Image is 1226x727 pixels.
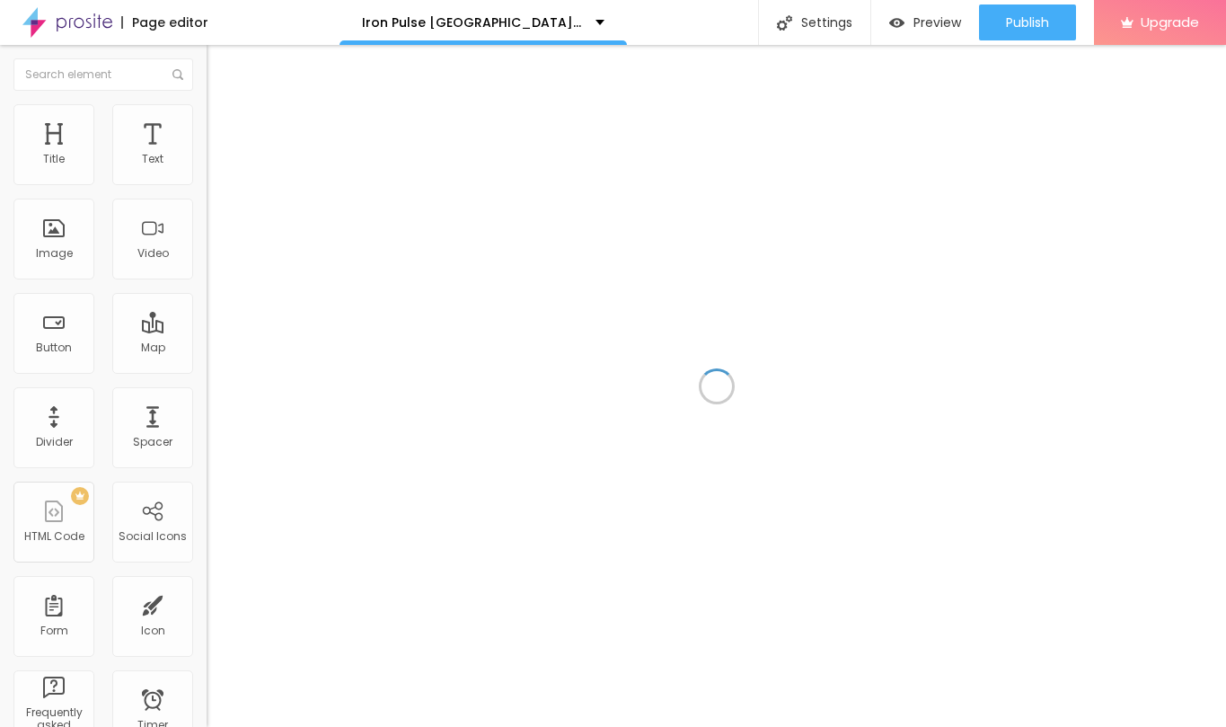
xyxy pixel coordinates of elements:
div: Map [141,341,165,354]
input: Search element [13,58,193,91]
div: Button [36,341,72,354]
div: Divider [36,436,73,448]
span: Publish [1006,15,1049,30]
p: Iron Pulse [GEOGRAPHIC_DATA] [GEOGRAPHIC_DATA] Enhance Performance, Power, and Endurance [362,16,582,29]
div: Video [137,247,169,260]
button: Preview [871,4,979,40]
div: Page editor [121,16,208,29]
img: view-1.svg [889,15,904,31]
span: Upgrade [1141,14,1199,30]
div: Icon [141,625,165,637]
img: Icone [172,69,183,80]
span: Preview [913,15,961,30]
div: Social Icons [119,530,187,543]
div: Text [142,153,163,165]
div: Image [36,247,73,260]
div: Title [43,153,65,165]
button: Publish [979,4,1076,40]
img: Icone [777,15,792,31]
div: Spacer [133,436,172,448]
div: HTML Code [24,530,84,543]
div: Form [40,625,68,637]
